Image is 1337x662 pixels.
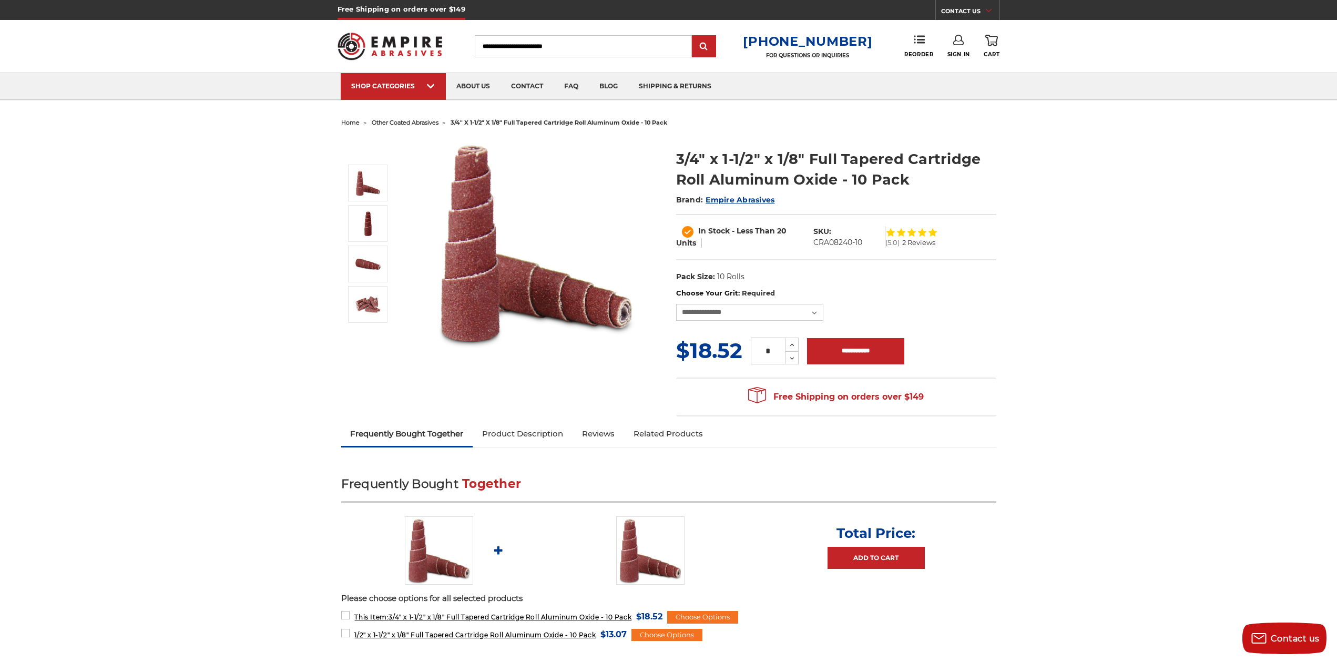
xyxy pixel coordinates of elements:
a: [PHONE_NUMBER] [743,34,872,49]
a: Empire Abrasives [706,195,774,205]
p: FOR QUESTIONS OR INQUIRIES [743,52,872,59]
a: contact [501,73,554,100]
div: Choose Options [667,611,738,624]
small: Required [742,289,775,297]
p: Total Price: [836,525,915,542]
span: 3/4" x 1-1/2" x 1/8" full tapered cartridge roll aluminum oxide - 10 pack [451,119,667,126]
span: Brand: [676,195,703,205]
span: Together [462,476,521,491]
span: Cart [984,51,999,58]
img: Cartridge Roll 3/4" x 1-1/2" x 1/8" Tapered [405,516,473,585]
dd: 10 Rolls [717,271,744,282]
span: Contact us [1271,634,1320,644]
img: Cartridge Roll 3/4" x 1-1/2" x 1/8" Tapered [431,138,641,348]
span: $18.52 [676,338,742,363]
img: Cartridge Roll 3/4" x 1-1/2" x 1/8" Tapered [355,170,381,196]
span: Frequently Bought [341,476,458,491]
a: Related Products [624,422,712,445]
div: SHOP CATEGORIES [351,82,435,90]
a: home [341,119,360,126]
span: 2 Reviews [902,239,935,246]
span: (5.0) [885,239,900,246]
img: Tapered Cartridge Roll 3/4" x 1-1/2" x 1/8" [355,210,381,237]
span: $18.52 [636,609,662,624]
dd: CRA08240-10 [813,237,862,248]
a: Add to Cart [828,547,925,569]
span: 1/2" x 1-1/2" x 1/8" Full Tapered Cartridge Roll Aluminum Oxide - 10 Pack [354,631,596,639]
img: Cartridge Roll 3/4" x 1-1/2" x 1/8" Tapered Aluminum Oxide [355,251,381,277]
a: CONTACT US [941,5,999,20]
button: Contact us [1242,623,1326,654]
strong: This Item: [354,613,389,621]
a: shipping & returns [628,73,722,100]
span: In Stock [698,226,730,236]
img: Empire Abrasives [338,26,443,67]
a: faq [554,73,589,100]
div: Choose Options [631,629,702,641]
span: 20 [777,226,787,236]
a: about us [446,73,501,100]
span: Units [676,238,696,248]
h1: 3/4" x 1-1/2" x 1/8" Full Tapered Cartridge Roll Aluminum Oxide - 10 Pack [676,149,996,190]
span: $13.07 [600,627,627,641]
a: other coated abrasives [372,119,438,126]
span: Free Shipping on orders over $149 [748,386,924,408]
a: Product Description [473,422,573,445]
a: Frequently Bought Together [341,422,473,445]
a: Reviews [573,422,624,445]
a: Cart [984,35,999,58]
span: Reorder [904,51,933,58]
p: Please choose options for all selected products [341,593,996,605]
dt: SKU: [813,226,831,237]
span: - Less Than [732,226,775,236]
span: Sign In [947,51,970,58]
a: Reorder [904,35,933,57]
label: Choose Your Grit: [676,288,996,299]
dt: Pack Size: [676,271,715,282]
span: 3/4" x 1-1/2" x 1/8" Full Tapered Cartridge Roll Aluminum Oxide - 10 Pack [354,613,631,621]
input: Submit [693,36,715,57]
img: Cartridge Roll 3/4" x 1-1/2" x 1/8" Tapered A/O [355,291,381,318]
a: blog [589,73,628,100]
